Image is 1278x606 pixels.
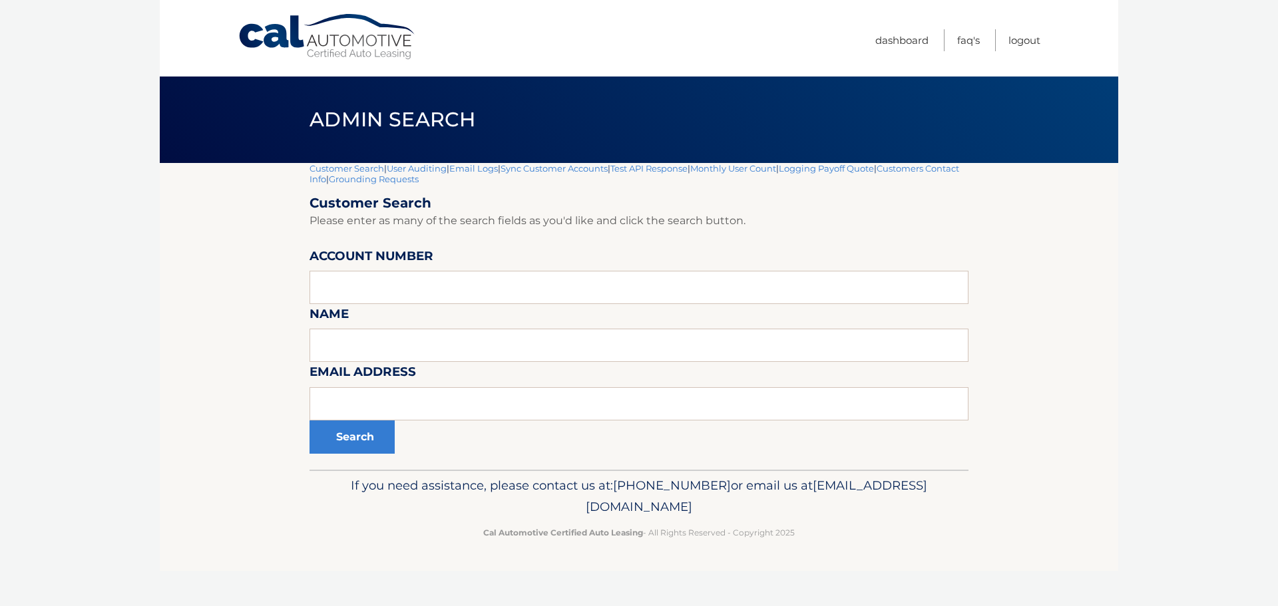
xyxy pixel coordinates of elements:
[310,362,416,386] label: Email Address
[310,107,475,132] span: Admin Search
[501,163,608,174] a: Sync Customer Accounts
[957,29,980,51] a: FAQ's
[310,304,349,329] label: Name
[610,163,688,174] a: Test API Response
[238,13,417,61] a: Cal Automotive
[483,528,643,537] strong: Cal Automotive Certified Auto Leasing
[310,212,968,230] p: Please enter as many of the search fields as you'd like and click the search button.
[310,163,968,470] div: | | | | | | | |
[310,195,968,212] h2: Customer Search
[310,246,433,271] label: Account Number
[318,475,960,518] p: If you need assistance, please contact us at: or email us at
[329,174,419,184] a: Grounding Requests
[310,163,959,184] a: Customers Contact Info
[690,163,776,174] a: Monthly User Count
[318,526,960,539] p: - All Rights Reserved - Copyright 2025
[1008,29,1040,51] a: Logout
[613,478,731,493] span: [PHONE_NUMBER]
[387,163,447,174] a: User Auditing
[875,29,929,51] a: Dashboard
[310,420,395,454] button: Search
[779,163,874,174] a: Logging Payoff Quote
[449,163,498,174] a: Email Logs
[310,163,384,174] a: Customer Search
